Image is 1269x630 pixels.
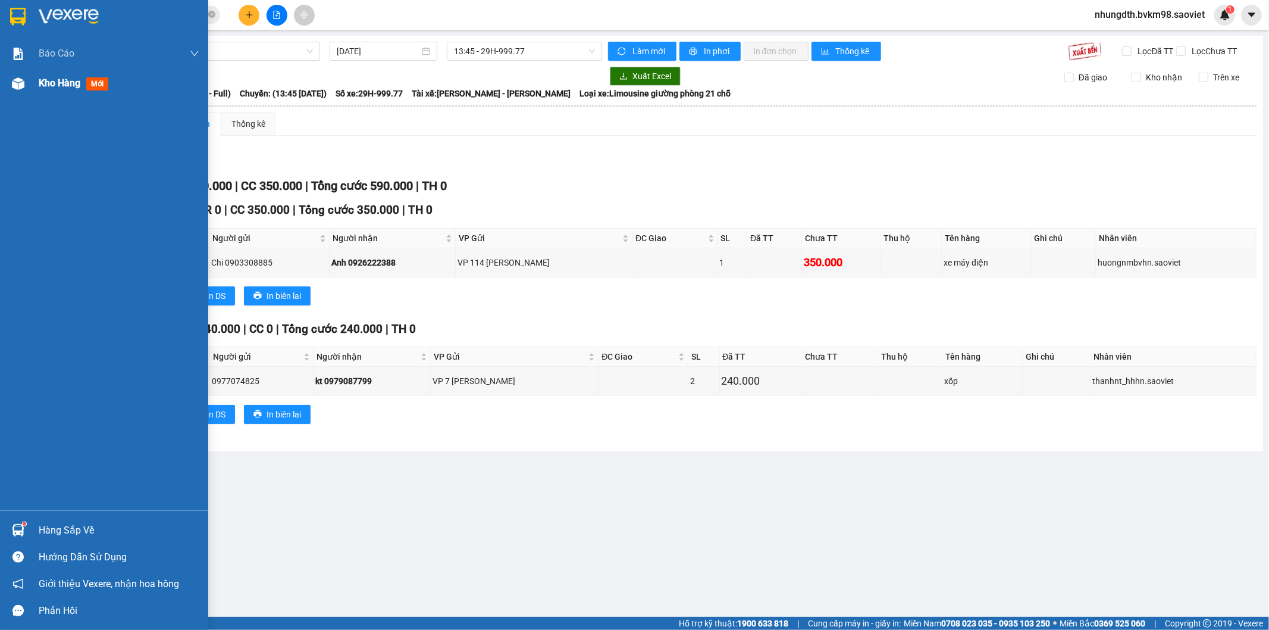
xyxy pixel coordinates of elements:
span: Hỗ trợ kỹ thuật: [679,617,788,630]
div: xe máy điện [944,256,1029,269]
th: Tên hàng [942,347,1023,367]
span: In phơi [704,45,731,58]
div: 2 [690,375,717,388]
div: VP 114 [PERSON_NAME] [458,256,631,269]
div: Thống kê [231,117,265,130]
span: Tài xế: [PERSON_NAME] - [PERSON_NAME] [412,87,571,100]
input: 14/09/2025 [337,45,419,58]
span: Người nhận [333,232,443,245]
th: Ghi chú [1023,347,1091,367]
div: 350.000 [804,254,878,271]
span: | [235,179,238,193]
span: Người nhận [317,350,418,363]
span: down [190,49,199,58]
span: nhungdth.bvkm98.saoviet [1085,7,1214,22]
span: CC 350.000 [230,203,290,217]
span: Cung cấp máy in - giấy in: [808,617,901,630]
span: Chuyến: (13:45 [DATE]) [240,87,327,100]
th: Thu hộ [881,229,942,248]
div: thanhnt_hhhn.saoviet [1093,375,1254,388]
span: In biên lai [267,289,301,302]
div: kt 0979087799 [315,375,428,388]
span: caret-down [1246,10,1257,20]
span: close-circle [208,10,215,21]
button: printerIn phơi [679,42,741,61]
button: caret-down [1241,5,1262,26]
span: | [386,322,388,336]
button: bar-chartThống kê [811,42,881,61]
span: message [12,605,24,616]
img: icon-new-feature [1220,10,1230,20]
div: 240.000 [722,373,800,389]
span: mới [86,77,108,91]
span: ĐC Giao [601,350,676,363]
img: logo-vxr [10,8,26,26]
button: printerIn DS [184,405,235,424]
span: CC 0 [249,322,273,336]
button: printerIn biên lai [244,405,311,424]
span: | [402,203,405,217]
img: solution-icon [12,48,24,60]
span: ĐC Giao [635,232,705,245]
div: VP 7 [PERSON_NAME] [433,375,596,388]
span: | [276,322,279,336]
span: sync [618,47,628,57]
div: Phản hồi [39,602,199,620]
span: | [243,322,246,336]
span: Kho hàng [39,77,80,89]
th: Đã TT [720,347,803,367]
span: printer [689,47,699,57]
span: ⚪️ [1053,621,1057,626]
div: 0977074825 [212,375,311,388]
span: Số xe: 29H-999.77 [336,87,403,100]
sup: 1 [1226,5,1234,14]
img: warehouse-icon [12,77,24,90]
span: Người gửi [212,232,317,245]
span: TH 0 [391,322,416,336]
div: Anh 0926222388 [331,256,453,269]
button: In đơn chọn [744,42,809,61]
th: Tên hàng [942,229,1031,248]
span: plus [245,11,253,19]
span: TH 0 [408,203,433,217]
td: VP 7 Phạm Văn Đồng [431,367,599,395]
span: Tổng cước 350.000 [299,203,399,217]
span: VP Gửi [459,232,621,245]
span: In DS [206,289,225,302]
span: download [619,72,628,82]
button: syncLàm mới [608,42,676,61]
span: Báo cáo [39,46,74,61]
span: Trên xe [1208,71,1244,84]
span: notification [12,578,24,590]
span: Lọc Đã TT [1133,45,1176,58]
div: Hướng dẫn sử dụng [39,548,199,566]
span: TH 0 [422,179,447,193]
span: 1 [1228,5,1232,14]
span: copyright [1203,619,1211,628]
strong: 0369 525 060 [1094,619,1145,628]
span: Miền Bắc [1060,617,1145,630]
div: Chi 0903308885 [211,256,327,269]
th: Ghi chú [1032,229,1096,248]
span: | [797,617,799,630]
div: xốp [944,375,1020,388]
th: Chưa TT [802,229,881,248]
span: close-circle [208,11,215,18]
span: Làm mới [632,45,667,58]
strong: 0708 023 035 - 0935 103 250 [941,619,1050,628]
span: In biên lai [267,408,301,421]
span: | [305,179,308,193]
span: | [293,203,296,217]
div: Hàng sắp về [39,522,199,539]
th: SL [718,229,748,248]
div: 1 [720,256,745,269]
span: Người gửi [213,350,301,363]
strong: 1900 633 818 [737,619,788,628]
span: | [224,203,227,217]
span: Loại xe: Limousine giường phòng 21 chỗ [579,87,731,100]
span: Kho nhận [1141,71,1187,84]
span: printer [253,291,262,301]
span: CR 0 [198,203,221,217]
span: Thống kê [836,45,872,58]
span: | [416,179,419,193]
